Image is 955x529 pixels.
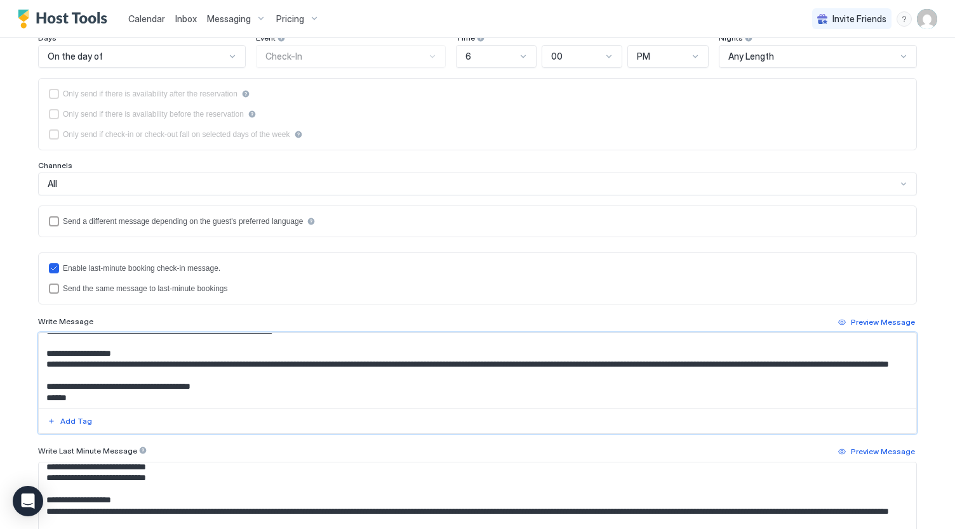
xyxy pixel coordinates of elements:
[128,12,165,25] a: Calendar
[637,51,650,62] span: PM
[175,12,197,25] a: Inbox
[175,13,197,24] span: Inbox
[49,109,906,119] div: beforeReservation
[63,217,303,226] div: Send a different message depending on the guest's preferred language
[63,130,290,139] div: Only send if check-in or check-out fall on selected days of the week
[49,284,906,294] div: lastMinuteMessageIsTheSame
[39,333,917,408] textarea: Input Field
[49,89,906,99] div: afterReservation
[276,13,304,25] span: Pricing
[48,178,57,190] span: All
[49,263,906,273] div: lastMinuteMessageEnabled
[917,9,937,29] div: User profile
[551,51,563,62] span: 00
[851,446,915,457] div: Preview Message
[49,216,906,226] div: languagesEnabled
[836,315,917,330] button: Preview Message
[63,264,220,273] div: Enable last-minute booking check-in message.
[897,11,912,27] div: menu
[128,13,165,24] span: Calendar
[38,446,137,455] span: Write Last Minute Message
[60,415,92,427] div: Add Tag
[63,89,237,98] div: Only send if there is availability after the reservation
[836,444,917,459] button: Preview Message
[38,317,93,326] span: Write Message
[832,13,886,25] span: Invite Friends
[207,13,251,25] span: Messaging
[38,160,72,170] span: Channels
[13,486,43,516] div: Open Intercom Messenger
[63,110,244,119] div: Only send if there is availability before the reservation
[18,10,113,29] a: Host Tools Logo
[49,129,906,140] div: isLimited
[63,284,227,293] div: Send the same message to last-minute bookings
[851,317,915,328] div: Preview Message
[48,51,103,62] span: On the day of
[46,414,94,429] button: Add Tag
[728,51,774,62] span: Any Length
[465,51,471,62] span: 6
